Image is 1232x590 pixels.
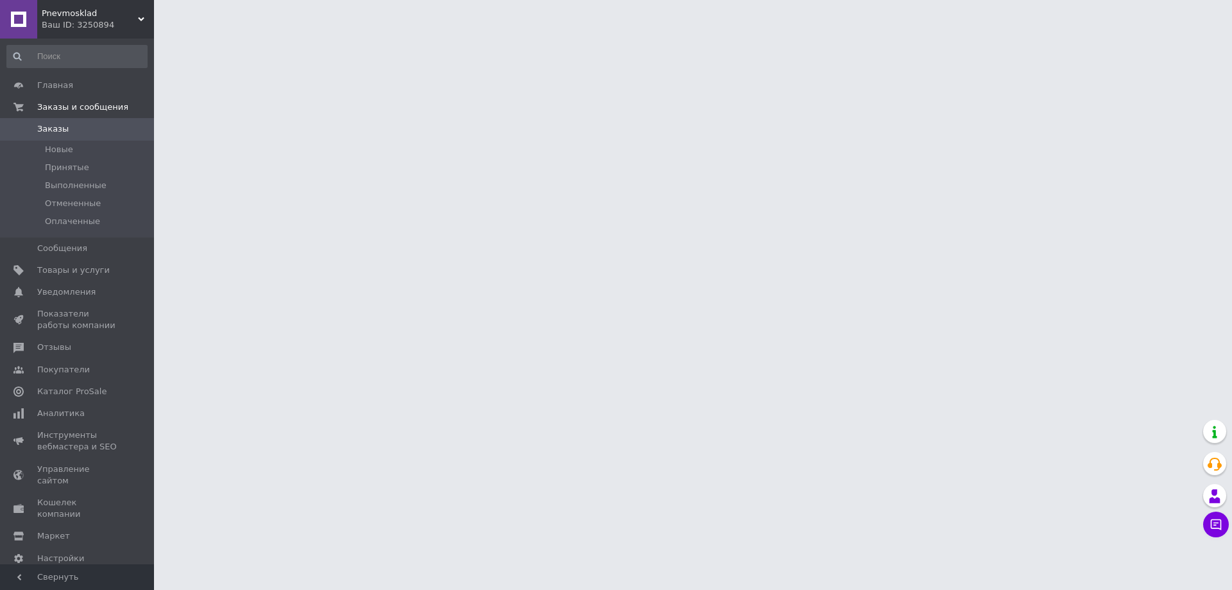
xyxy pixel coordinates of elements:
span: Новые [45,144,73,155]
span: Настройки [37,553,84,564]
span: Отзывы [37,342,71,353]
div: Ваш ID: 3250894 [42,19,154,31]
input: Поиск [6,45,148,68]
span: Заказы [37,123,69,135]
span: Оплаченные [45,216,100,227]
span: Аналитика [37,408,85,419]
span: Покупатели [37,364,90,376]
span: Кошелек компании [37,497,119,520]
span: Уведомления [37,286,96,298]
span: Отмененные [45,198,101,209]
button: Чат с покупателем [1203,512,1229,537]
span: Показатели работы компании [37,308,119,331]
span: Товары и услуги [37,265,110,276]
span: Каталог ProSale [37,386,107,397]
span: Принятые [45,162,89,173]
span: Pnevmosklad [42,8,138,19]
span: Заказы и сообщения [37,101,128,113]
span: Сообщения [37,243,87,254]
span: Маркет [37,530,70,542]
span: Управление сайтом [37,464,119,487]
span: Выполненные [45,180,107,191]
span: Инструменты вебмастера и SEO [37,429,119,453]
span: Главная [37,80,73,91]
